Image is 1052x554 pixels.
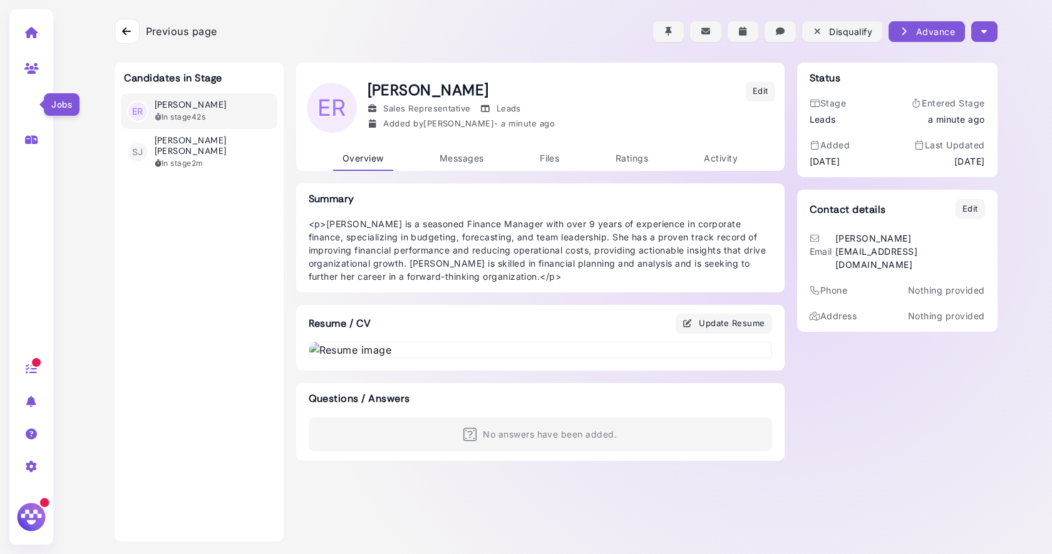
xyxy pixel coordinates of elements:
div: Leads [810,113,847,126]
button: Update Resume [676,314,772,334]
button: Disqualify [802,21,882,42]
div: Address [810,309,857,322]
span: Activity [704,153,738,163]
span: Overview [343,153,384,163]
h3: Questions / Answers [309,392,772,404]
button: Advance [889,21,965,42]
p: Nothing provided [908,284,985,297]
div: In stage [155,111,206,123]
a: Previous page [115,19,217,44]
img: Megan [15,501,48,533]
time: Sep 09, 2025 [928,113,985,126]
a: Ratings [606,146,657,171]
a: Files [530,146,569,171]
div: In stage [155,158,204,169]
span: Ratings [616,153,648,163]
div: Edit [962,203,978,215]
button: Edit [746,81,775,101]
div: Entered Stage [911,96,985,110]
span: Previous page [146,24,217,39]
img: Resume image [309,342,771,357]
h3: Status [810,72,841,84]
h3: [PERSON_NAME] [PERSON_NAME] [155,135,271,156]
a: Overview [333,146,393,171]
span: ER [128,102,147,121]
h3: Summary [309,193,772,205]
div: Added [810,138,850,151]
a: Messages [430,146,493,171]
div: Stage [810,96,847,110]
div: Added by [PERSON_NAME] - [368,118,555,130]
div: Update Resume [683,317,765,330]
h3: Candidates in Stage [124,72,222,84]
div: Edit [753,85,768,98]
a: Jobs [12,87,51,120]
h1: [PERSON_NAME] [368,81,555,100]
h3: [PERSON_NAME] [155,100,227,110]
h3: Contact details [810,203,886,215]
div: Jobs [43,93,80,116]
div: Leads [480,103,521,115]
p: Nothing provided [908,309,985,322]
div: Email [810,232,832,271]
button: Edit [956,199,985,219]
span: Messages [440,153,484,163]
div: Sales Representative [368,103,471,115]
time: 2025-09-09T19:56:10.769Z [192,112,205,121]
div: Advance [899,25,955,38]
time: 2025-07-01T15:16:54.203Z [192,158,204,168]
h3: Resume / CV [296,305,384,342]
div: [PERSON_NAME][EMAIL_ADDRESS][DOMAIN_NAME] [835,232,985,271]
p: <p>[PERSON_NAME] is a seasoned Finance Manager with over 9 years of experience in corporate finan... [309,217,772,283]
div: Last Updated [914,138,984,151]
div: Disqualify [812,25,872,38]
span: SJ [128,143,147,162]
span: ER [307,83,357,133]
a: Activity [694,146,747,171]
time: [DATE] [954,155,985,168]
span: Files [540,153,559,163]
time: [DATE] [810,155,840,168]
div: Phone [810,284,848,297]
div: No answers have been added. [309,418,772,451]
time: Sep 09, 2025 [501,118,555,128]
